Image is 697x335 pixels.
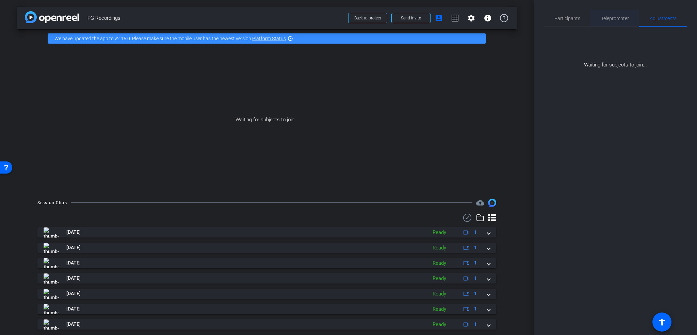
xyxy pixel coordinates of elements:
[66,259,81,267] span: [DATE]
[474,305,477,313] span: 1
[66,244,81,251] span: [DATE]
[488,199,496,207] img: Session clips
[44,243,59,253] img: thumb-nail
[429,321,450,329] div: Ready
[474,244,477,251] span: 1
[87,11,344,25] span: PG Recordings
[66,290,81,297] span: [DATE]
[37,273,496,284] mat-expansion-panel-header: thumb-nail[DATE]Ready1
[474,290,477,297] span: 1
[467,14,475,22] mat-icon: settings
[44,319,59,330] img: thumb-nail
[25,11,79,23] img: app-logo
[288,36,293,41] mat-icon: highlight_off
[658,318,666,326] mat-icon: accessibility
[44,289,59,299] img: thumb-nail
[474,321,477,328] span: 1
[37,289,496,299] mat-expansion-panel-header: thumb-nail[DATE]Ready1
[391,13,431,23] button: Send invite
[474,259,477,267] span: 1
[429,305,450,313] div: Ready
[44,258,59,268] img: thumb-nail
[44,273,59,284] img: thumb-nail
[48,33,486,44] div: We have updated the app to v2.15.0. Please make sure the mobile user has the newest version.
[252,36,286,41] a: Platform Status
[44,304,59,314] img: thumb-nail
[476,199,484,207] mat-icon: cloud_upload
[429,229,450,237] div: Ready
[37,227,496,238] mat-expansion-panel-header: thumb-nail[DATE]Ready1
[429,259,450,267] div: Ready
[429,275,450,283] div: Ready
[484,14,492,22] mat-icon: info
[37,258,496,268] mat-expansion-panel-header: thumb-nail[DATE]Ready1
[435,14,443,22] mat-icon: account_box
[601,16,629,21] span: Teleprompter
[66,305,81,313] span: [DATE]
[348,13,387,23] button: Back to project
[354,16,381,20] span: Back to project
[476,199,484,207] span: Destinations for your clips
[66,275,81,282] span: [DATE]
[44,227,59,238] img: thumb-nail
[429,290,450,298] div: Ready
[66,229,81,236] span: [DATE]
[544,27,687,69] div: Waiting for subjects to join...
[429,244,450,252] div: Ready
[554,16,580,21] span: Participants
[474,275,477,282] span: 1
[37,304,496,314] mat-expansion-panel-header: thumb-nail[DATE]Ready1
[17,48,517,192] div: Waiting for subjects to join...
[474,229,477,236] span: 1
[37,243,496,253] mat-expansion-panel-header: thumb-nail[DATE]Ready1
[37,319,496,330] mat-expansion-panel-header: thumb-nail[DATE]Ready1
[66,321,81,328] span: [DATE]
[451,14,459,22] mat-icon: grid_on
[650,16,677,21] span: Adjustments
[37,199,67,206] div: Session Clips
[401,15,421,21] span: Send invite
